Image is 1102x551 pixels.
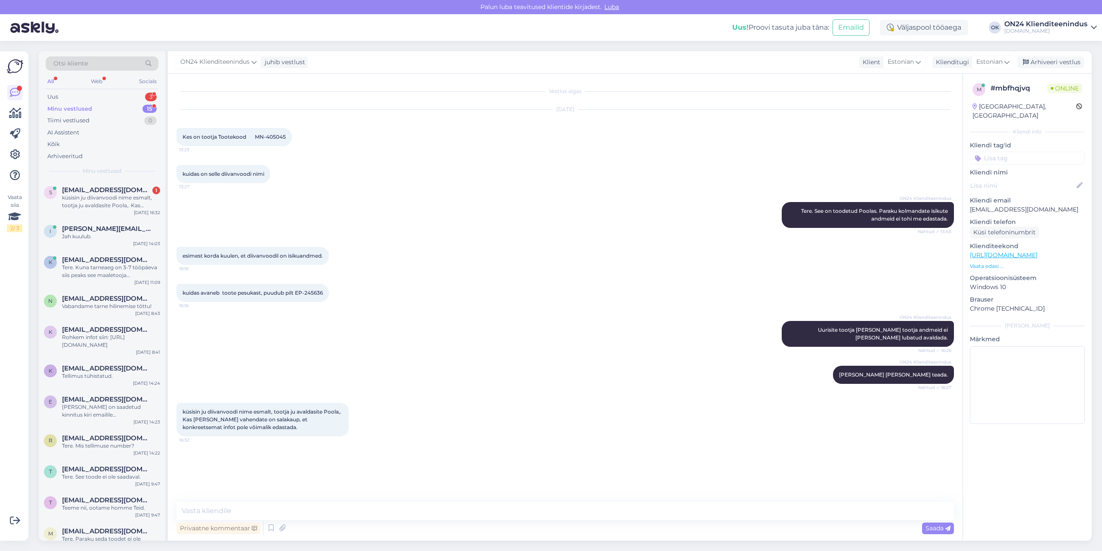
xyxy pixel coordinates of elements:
[176,523,260,534] div: Privaatne kommentaar
[47,93,58,101] div: Uus
[62,473,160,481] div: Tere. See toode ei ole saadaval.
[976,57,1003,67] span: Estonian
[179,184,211,190] span: 13:27
[970,335,1085,344] p: Märkmed
[183,252,323,259] span: esimest korda kuulen, et diivanvoodil on isikuandmed.
[261,58,305,67] div: juhib vestlust
[972,102,1076,120] div: [GEOGRAPHIC_DATA], [GEOGRAPHIC_DATA]
[62,302,160,310] div: Vabandame tarne hilinemise tõttu!
[970,181,1075,190] input: Lisa nimi
[1018,56,1084,68] div: Arhiveeri vestlus
[49,437,53,444] span: r
[970,128,1085,136] div: Kliendi info
[7,224,22,232] div: 2 / 3
[62,527,152,535] span: Mashinkod@gmail.com
[134,209,160,216] div: [DATE] 16:32
[179,437,211,443] span: 16:32
[970,227,1039,238] div: Küsi telefoninumbrit
[839,371,948,378] span: [PERSON_NAME] [PERSON_NAME] teada.
[47,116,90,125] div: Tiimi vestlused
[833,19,870,36] button: Emailid
[900,195,951,202] span: ON24 Klienditeenindus
[62,256,152,264] span: karink404@gmail.com
[133,240,160,247] div: [DATE] 14:03
[179,302,211,309] span: 16:16
[183,134,286,140] span: Kes on tootja Tootekood MN-405045
[133,450,160,456] div: [DATE] 14:22
[62,233,160,240] div: Jah kuulub.
[152,187,160,194] div: 1
[176,87,954,95] div: Vestlus algas
[62,535,160,551] div: Tere. Paraku seda toodet ei ole võimalik muuta.
[47,152,83,161] div: Arhiveeritud
[918,384,951,391] span: Nähtud ✓ 16:27
[89,76,104,87] div: Web
[970,274,1085,283] p: Operatsioonisüsteem
[926,524,950,532] span: Saada
[970,262,1085,270] p: Vaata edasi ...
[970,322,1085,330] div: [PERSON_NAME]
[62,434,152,442] span: randojarobin@gmail.com
[50,228,51,234] span: i
[732,22,829,33] div: Proovi tasuta juba täna:
[62,504,160,512] div: Teeme nii, ootame homme Teid.
[49,259,53,265] span: k
[880,20,968,35] div: Väljaspool tööaega
[183,408,343,430] span: küsisin ju diivanvoodi nime esmalt, tootja ju avaldasite Poola,. Kas [PERSON_NAME] vahendate on s...
[49,499,52,506] span: t
[62,186,152,194] span: smdraakon@gmail.com
[62,442,160,450] div: Tere. Mis tellimuse number?
[47,105,92,113] div: Minu vestlused
[62,326,152,333] span: kreteliss@gmail.com
[62,364,152,372] span: kairi.kabur@gmail.com
[970,141,1085,150] p: Kliendi tag'id
[602,3,622,11] span: Luba
[970,295,1085,304] p: Brauser
[62,496,152,504] span: toomas.raist@gmail.com
[144,116,157,125] div: 0
[900,359,951,365] span: ON24 Klienditeenindus
[1004,21,1097,34] a: ON24 Klienditeenindus[DOMAIN_NAME]
[970,168,1085,177] p: Kliendi nimi
[142,105,157,113] div: 15
[49,398,52,405] span: e
[732,23,749,31] b: Uus!
[47,140,60,149] div: Kõik
[932,58,969,67] div: Klienditugi
[136,349,160,355] div: [DATE] 8:41
[818,327,949,341] span: Uurisite tootja [PERSON_NAME] tootja andmeid ei [PERSON_NAME] lubatud avaldada.
[991,83,1047,93] div: # mbfhqjvq
[135,481,160,487] div: [DATE] 9:47
[62,295,152,302] span: nastja.luik@gmail.com
[1047,84,1082,93] span: Online
[49,329,53,335] span: k
[49,189,52,196] span: s
[918,228,951,235] span: Nähtud ✓ 13:45
[135,512,160,518] div: [DATE] 9:47
[180,57,250,67] span: ON24 Klienditeenindus
[62,225,152,233] span: ivo@scs.ee
[46,76,56,87] div: All
[49,468,52,475] span: T
[970,196,1085,205] p: Kliendi email
[133,380,160,386] div: [DATE] 14:24
[62,264,160,279] div: Tere. Kuna tarneaeg on 3-7 tööpäeva siis peaks see maaletooja [GEOGRAPHIC_DATA] olemas olema.
[47,128,79,137] div: AI Assistent
[137,76,158,87] div: Socials
[48,530,53,537] span: M
[970,283,1085,292] p: Windows 10
[62,465,152,473] span: Tammojamario@gmail.com
[970,218,1085,227] p: Kliendi telefon
[900,314,951,321] span: ON24 Klienditeenindus
[179,146,211,153] span: 13:23
[133,419,160,425] div: [DATE] 14:23
[145,93,157,101] div: 3
[888,57,914,67] span: Estonian
[183,171,264,177] span: kuidas on selle diivanvoodi nimi
[135,310,160,317] div: [DATE] 8:43
[970,205,1085,214] p: [EMAIL_ADDRESS][DOMAIN_NAME]
[918,347,951,354] span: Nähtud ✓ 16:26
[62,403,160,419] div: [PERSON_NAME] on saadetud kinnitus kiri emailile [EMAIL_ADDRESS][DOMAIN_NAME].
[977,86,981,93] span: m
[62,194,160,209] div: küsisin ju diivanvoodi nime esmalt, tootja ju avaldasite Poola,. Kas [PERSON_NAME] vahendate on s...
